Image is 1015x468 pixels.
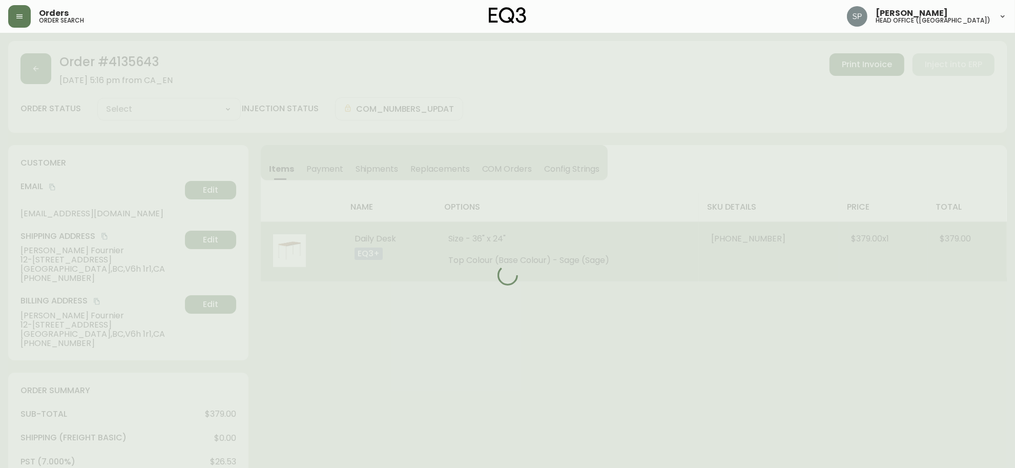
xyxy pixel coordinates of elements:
h5: head office ([GEOGRAPHIC_DATA]) [876,17,990,24]
span: [PERSON_NAME] [876,9,948,17]
img: logo [489,7,527,24]
h5: order search [39,17,84,24]
img: 0cb179e7bf3690758a1aaa5f0aafa0b4 [847,6,867,27]
span: Orders [39,9,69,17]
